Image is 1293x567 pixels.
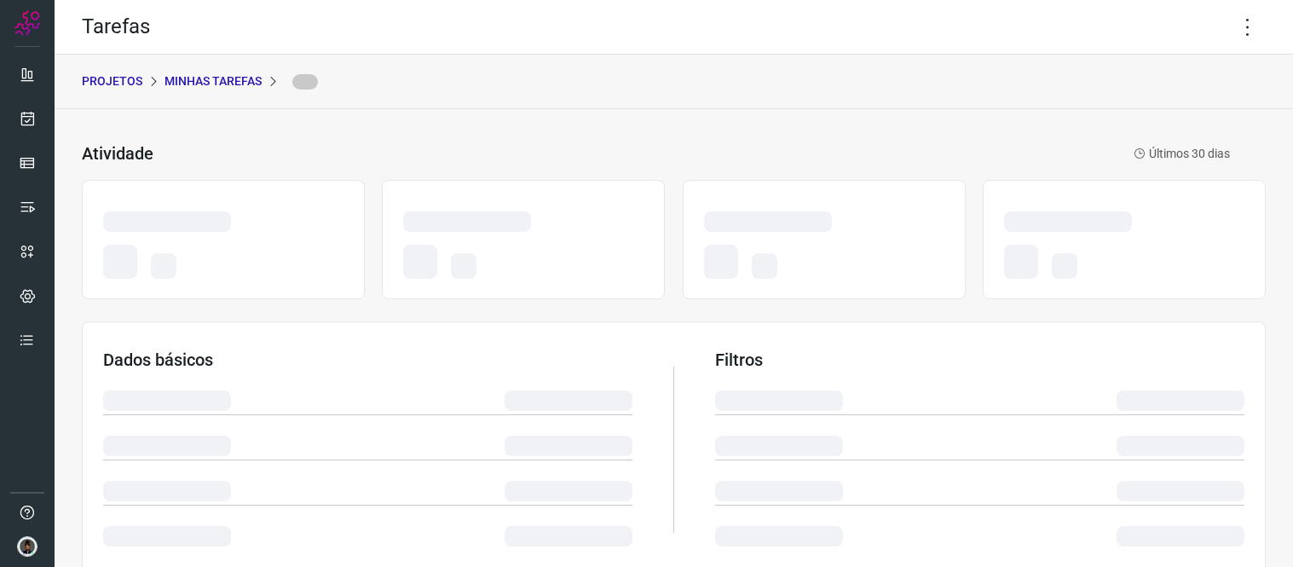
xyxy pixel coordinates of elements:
h3: Dados básicos [103,350,632,370]
h2: Tarefas [82,14,150,39]
p: Minhas Tarefas [165,72,262,90]
h3: Atividade [82,143,153,164]
p: Últimos 30 dias [1134,145,1230,163]
p: PROJETOS [82,72,142,90]
img: d44150f10045ac5288e451a80f22ca79.png [17,536,38,557]
h3: Filtros [715,350,1244,370]
img: Logo [14,10,40,36]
